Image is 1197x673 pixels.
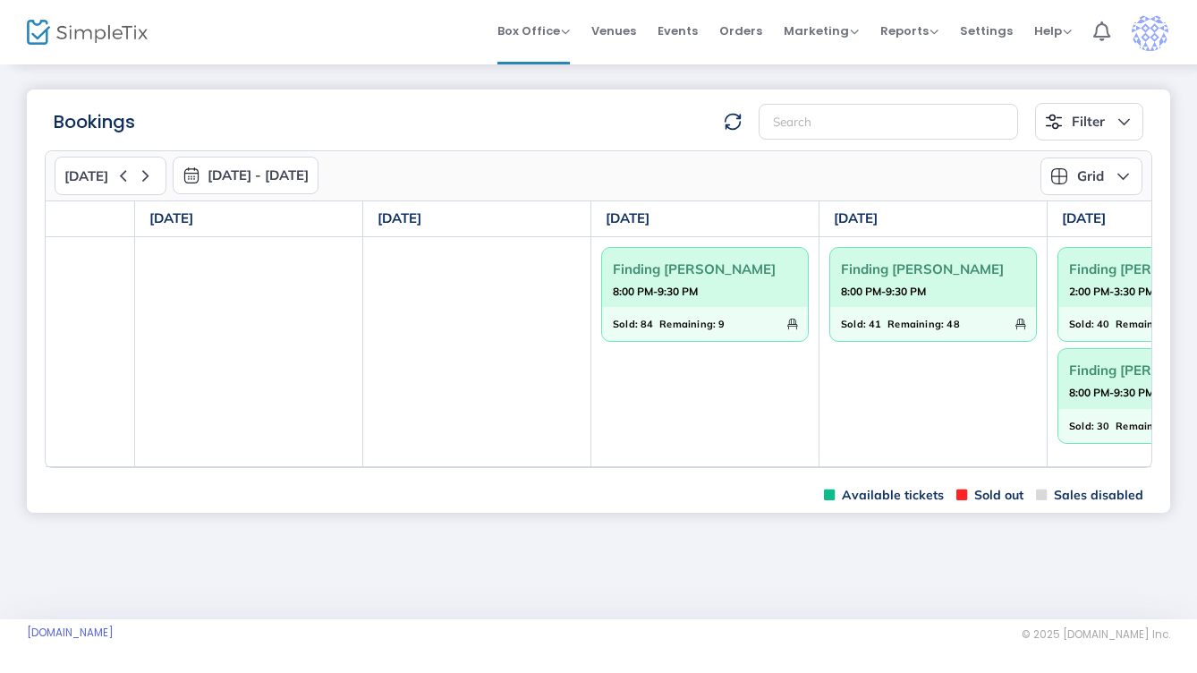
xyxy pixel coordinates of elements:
span: © 2025 [DOMAIN_NAME] Inc. [1022,627,1170,642]
span: Venues [591,8,636,54]
span: 9 [718,314,725,334]
th: [DATE] [135,201,363,237]
span: Sold out [956,487,1023,504]
span: Finding [PERSON_NAME] [613,255,797,283]
th: [DATE] [591,201,819,237]
span: Box Office [497,22,570,39]
span: Sold: [841,314,866,334]
span: Sold: [613,314,638,334]
span: Help [1034,22,1072,39]
span: Settings [960,8,1013,54]
m-panel-title: Bookings [54,108,135,135]
button: [DATE] [55,157,166,195]
span: [DATE] [64,168,108,184]
span: Remaining: [659,314,716,334]
img: grid [1050,167,1068,185]
span: Remaining: [1116,416,1172,436]
span: Remaining: [1116,314,1172,334]
span: Available tickets [824,487,944,504]
strong: 8:00 PM-9:30 PM [841,280,926,302]
span: Finding [PERSON_NAME] [841,255,1025,283]
img: filter [1045,113,1063,131]
img: refresh-data [724,113,742,131]
input: Search [759,104,1018,141]
span: Remaining: [887,314,944,334]
strong: 8:00 PM-9:30 PM [613,280,698,302]
span: 48 [947,314,959,334]
span: 41 [869,314,881,334]
span: 30 [1097,416,1109,436]
span: Sold: [1069,416,1094,436]
th: [DATE] [363,201,591,237]
span: 40 [1097,314,1109,334]
button: Filter [1035,103,1143,141]
img: monthly [183,166,200,184]
a: [DOMAIN_NAME] [27,626,114,640]
strong: 8:00 PM-9:30 PM [1069,381,1154,404]
strong: 2:00 PM-3:30 PM [1069,280,1154,302]
span: Sold: [1069,314,1094,334]
span: Reports [880,22,938,39]
span: Events [658,8,698,54]
th: [DATE] [819,201,1048,237]
button: [DATE] - [DATE] [173,157,318,194]
button: Grid [1040,158,1142,195]
span: Sales disabled [1036,487,1143,504]
span: 84 [641,314,653,334]
span: Orders [719,8,762,54]
span: Marketing [784,22,859,39]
